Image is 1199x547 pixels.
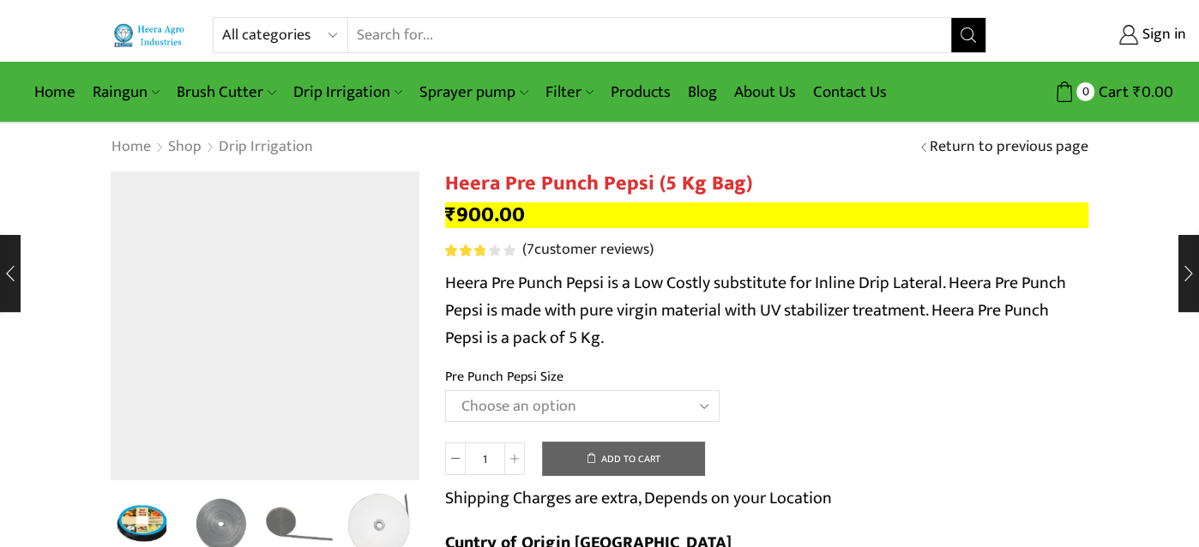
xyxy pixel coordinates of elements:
a: Filter [537,72,602,112]
h1: Heera Pre Punch Pepsi (5 Kg Bag) [445,171,1088,196]
a: Drip Irrigation [218,136,314,159]
a: About Us [726,72,804,112]
a: Contact Us [804,72,895,112]
bdi: 900.00 [445,197,525,232]
input: Product quantity [466,442,504,475]
a: Raingun [84,72,168,112]
a: Drip Irrigation [285,72,411,112]
span: 7 [527,237,534,262]
span: 7 [445,244,518,256]
span: Rated out of 5 based on customer ratings [445,244,485,256]
span: ₹ [1133,79,1142,105]
a: Sign in [1012,20,1186,51]
button: Add to cart [542,442,705,476]
span: Sign in [1138,24,1186,46]
button: Search button [951,18,985,52]
a: 0 Cart ₹0.00 [1003,76,1173,108]
span: Cart [1094,81,1129,104]
input: Search for... [348,18,951,52]
nav: Breadcrumb [111,136,314,159]
a: Home [111,136,152,159]
a: Sprayer pump [411,72,536,112]
div: 1 / 5 [111,171,419,480]
a: Home [26,72,84,112]
a: Shop [167,136,202,159]
div: Rated 2.86 out of 5 [445,244,515,256]
a: Brush Cutter [168,72,284,112]
span: 0 [1076,82,1094,100]
a: Products [602,72,679,112]
p: Heera Pre Punch Pepsi is a Low Costly substitute for Inline Drip Lateral. Heera Pre Punch Pepsi i... [445,269,1088,352]
span: ₹ [445,197,456,232]
a: (7customer reviews) [522,239,654,261]
bdi: 0.00 [1133,79,1173,105]
a: Blog [679,72,726,112]
label: Pre Punch Pepsi Size [445,367,563,387]
a: Return to previous page [930,136,1088,159]
p: Shipping Charges are extra, Depends on your Location [445,484,832,512]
